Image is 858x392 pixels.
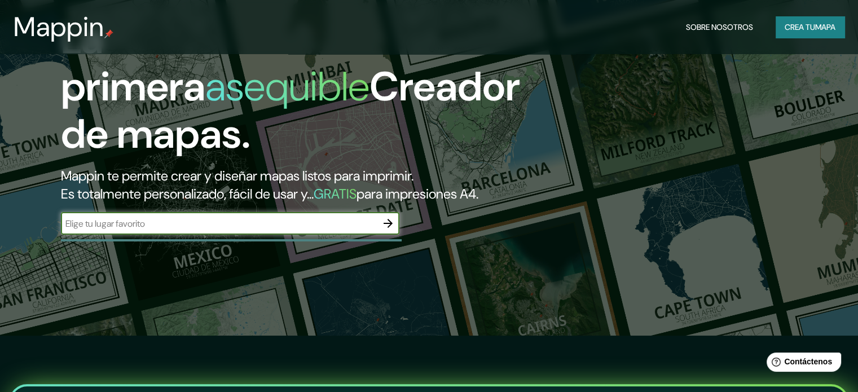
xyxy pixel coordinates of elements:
font: La primera [61,13,205,113]
font: Crea tu [785,22,815,32]
font: asequible [205,60,369,113]
img: pin de mapeo [104,29,113,38]
button: Sobre nosotros [681,16,758,38]
font: mapa [815,22,835,32]
font: Creador de mapas. [61,60,520,160]
button: Crea tumapa [776,16,844,38]
input: Elige tu lugar favorito [61,217,377,230]
font: Es totalmente personalizado, fácil de usar y... [61,185,314,202]
iframe: Lanzador de widgets de ayuda [758,348,846,380]
font: para impresiones A4. [357,185,478,202]
font: GRATIS [314,185,357,202]
font: Mappin [14,9,104,45]
font: Sobre nosotros [686,22,753,32]
font: Mappin te permite crear y diseñar mapas listos para imprimir. [61,167,413,184]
